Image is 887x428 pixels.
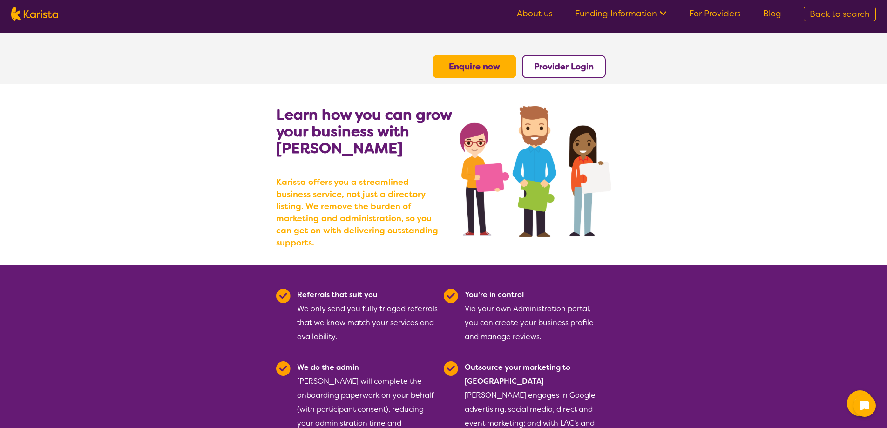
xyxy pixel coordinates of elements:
[276,105,452,158] b: Learn how you can grow your business with [PERSON_NAME]
[297,290,378,299] b: Referrals that suit you
[534,61,594,72] a: Provider Login
[810,8,870,20] span: Back to search
[465,288,606,344] div: Via your own Administration portal, you can create your business profile and manage reviews.
[522,55,606,78] button: Provider Login
[444,289,458,303] img: Tick
[689,8,741,19] a: For Providers
[276,176,444,249] b: Karista offers you a streamlined business service, not just a directory listing. We remove the bu...
[297,288,438,344] div: We only send you fully triaged referrals that we know match your services and availability.
[517,8,553,19] a: About us
[847,390,873,416] button: Channel Menu
[444,361,458,376] img: Tick
[11,7,58,21] img: Karista logo
[297,362,359,372] b: We do the admin
[465,290,524,299] b: You're in control
[465,362,570,386] b: Outsource your marketing to [GEOGRAPHIC_DATA]
[460,106,611,237] img: grow your business with Karista
[449,61,500,72] a: Enquire now
[804,7,876,21] a: Back to search
[575,8,667,19] a: Funding Information
[276,289,291,303] img: Tick
[763,8,781,19] a: Blog
[276,361,291,376] img: Tick
[433,55,516,78] button: Enquire now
